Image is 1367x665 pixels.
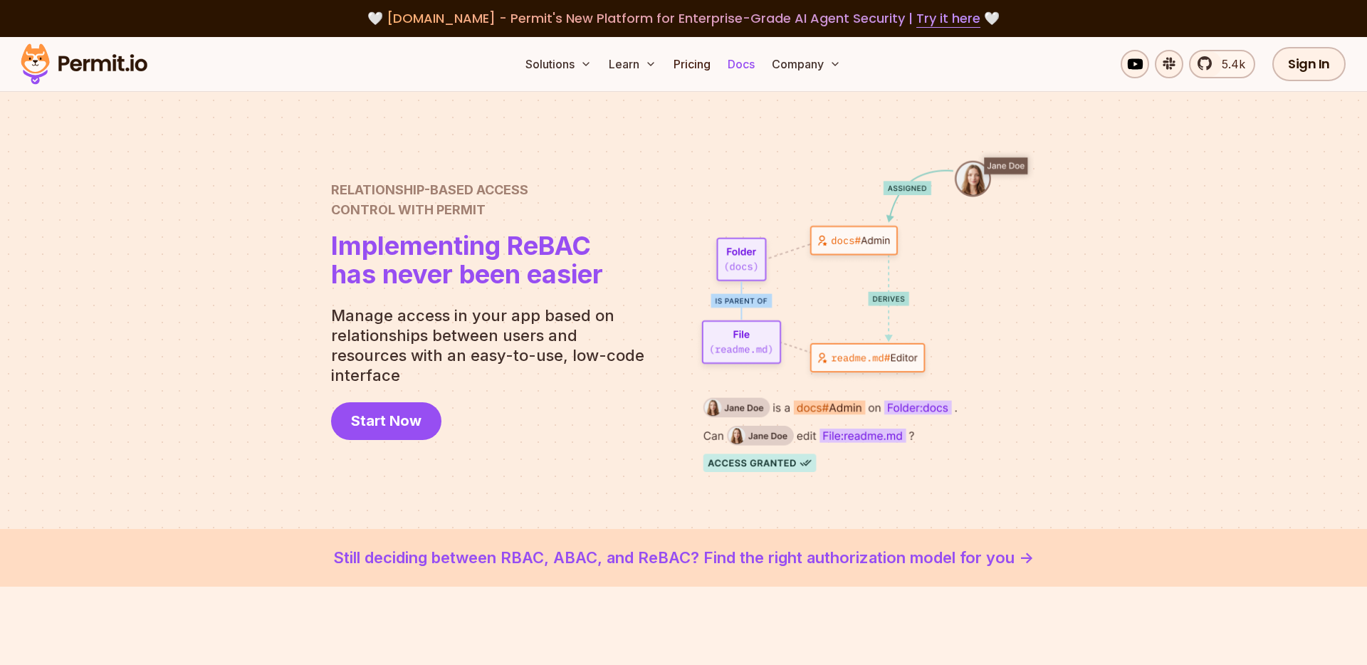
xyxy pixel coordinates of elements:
img: Permit logo [14,40,154,88]
a: 5.4k [1189,50,1255,78]
a: Try it here [916,9,980,28]
a: Docs [722,50,760,78]
div: 🤍 🤍 [34,9,1333,28]
span: Start Now [351,411,421,431]
h2: Control with Permit [331,180,603,220]
button: Learn [603,50,662,78]
span: Relationship-Based Access [331,180,603,200]
span: [DOMAIN_NAME] - Permit's New Platform for Enterprise-Grade AI Agent Security | [387,9,980,27]
h1: has never been easier [331,231,603,288]
a: Pricing [668,50,716,78]
a: Sign In [1272,47,1346,81]
a: Still deciding between RBAC, ABAC, and ReBAC? Find the right authorization model for you -> [34,546,1333,570]
span: 5.4k [1213,56,1245,73]
p: Manage access in your app based on relationships between users and resources with an easy-to-use,... [331,305,656,385]
button: Solutions [520,50,597,78]
button: Company [766,50,847,78]
span: Implementing ReBAC [331,231,603,260]
a: Start Now [331,402,441,440]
